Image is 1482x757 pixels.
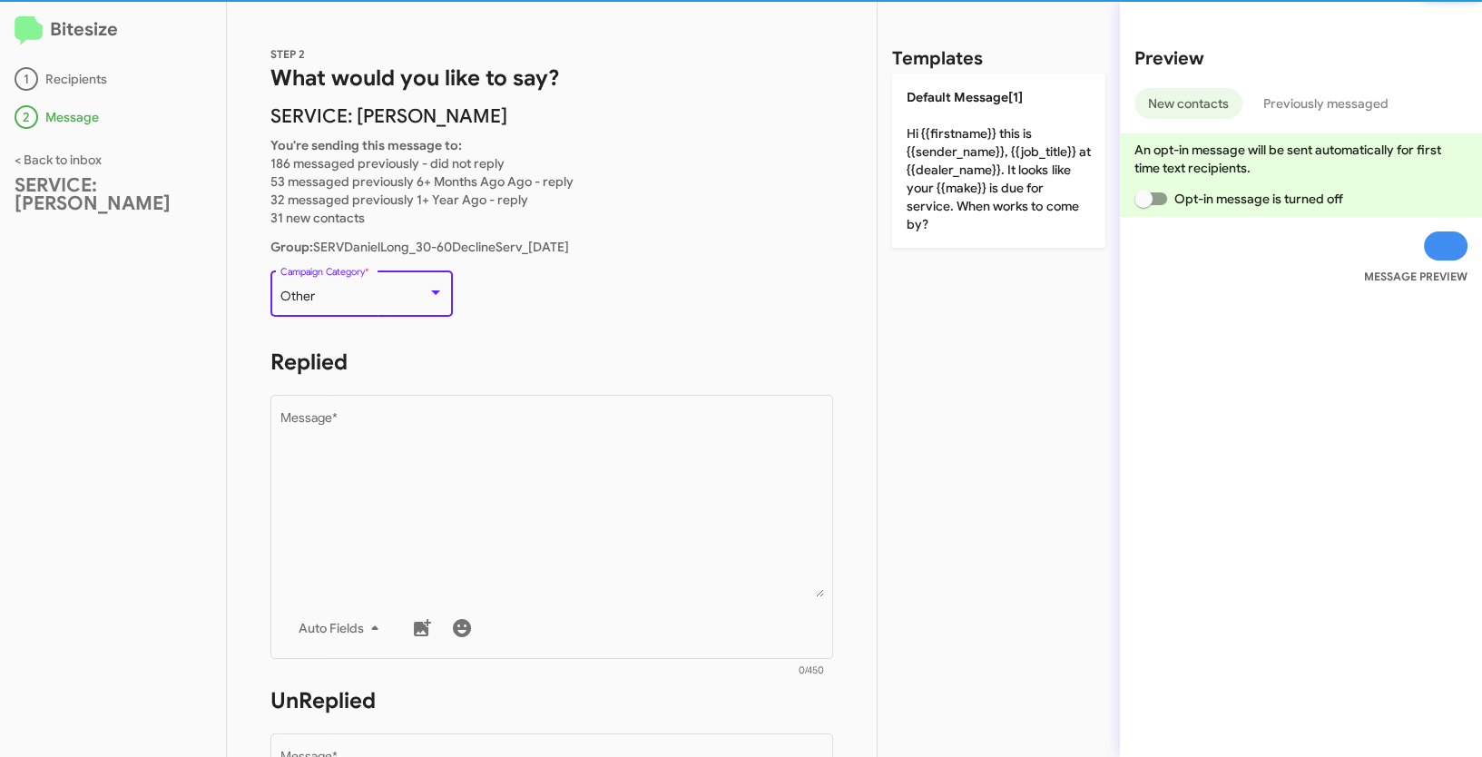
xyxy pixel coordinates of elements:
div: SERVICE: [PERSON_NAME] [15,176,211,212]
h2: Templates [892,44,983,74]
span: 31 new contacts [270,210,365,226]
div: Message [15,105,211,129]
img: logo-minimal.svg [15,16,43,45]
button: Auto Fields [284,612,400,644]
span: Previously messaged [1263,88,1389,119]
span: 53 messaged previously 6+ Months Ago Ago - reply [270,173,574,190]
h2: Preview [1134,44,1467,74]
h1: UnReplied [270,686,833,715]
span: STEP 2 [270,47,305,61]
span: 32 messaged previously 1+ Year Ago - reply [270,192,528,208]
div: 1 [15,67,38,91]
a: < Back to inbox [15,152,102,168]
mat-hint: 0/450 [799,665,824,676]
h2: Bitesize [15,15,211,45]
b: Group: [270,239,313,255]
span: New contacts [1148,88,1229,119]
div: Recipients [15,67,211,91]
b: You're sending this message to: [270,137,462,153]
span: Default Message[1] [907,89,1023,105]
div: 2 [15,105,38,129]
small: MESSAGE PREVIEW [1364,268,1467,286]
span: Other [280,288,315,304]
h1: What would you like to say? [270,64,833,93]
span: SERVDanielLong_30-60DeclineServ_[DATE] [270,239,569,255]
button: Previously messaged [1250,88,1402,119]
span: 186 messaged previously - did not reply [270,155,505,172]
h1: Replied [270,348,833,377]
p: Hi {{firstname}} this is {{sender_name}}, {{job_title}} at {{dealer_name}}. It looks like your {{... [892,74,1105,248]
p: SERVICE: [PERSON_NAME] [270,107,833,125]
button: New contacts [1134,88,1242,119]
span: Auto Fields [299,612,386,644]
span: Opt-in message is turned off [1174,188,1343,210]
p: An opt-in message will be sent automatically for first time text recipients. [1134,141,1467,177]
